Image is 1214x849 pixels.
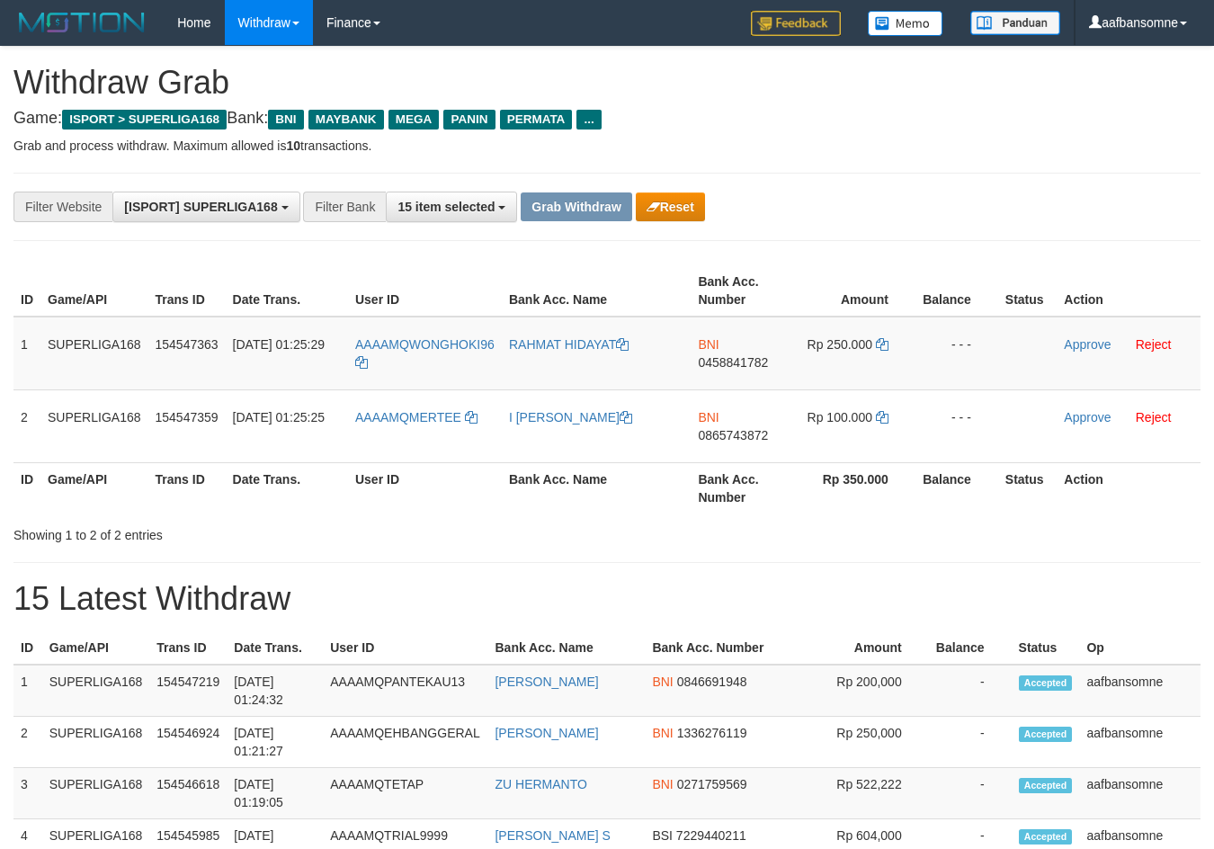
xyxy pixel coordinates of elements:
th: ID [13,462,40,514]
th: Amount [794,265,915,317]
span: BSI [652,828,673,843]
th: Trans ID [148,265,226,317]
span: Copy 0271759569 to clipboard [677,777,747,791]
span: Copy 0865743872 to clipboard [698,428,768,442]
th: Bank Acc. Number [645,631,817,665]
td: SUPERLIGA168 [42,665,150,717]
th: Status [998,265,1058,317]
span: BNI [268,110,303,130]
a: Reject [1136,337,1172,352]
img: MOTION_logo.png [13,9,150,36]
th: Bank Acc. Number [691,462,794,514]
th: Game/API [40,462,148,514]
td: 1 [13,317,40,390]
span: Rp 250.000 [808,337,872,352]
th: User ID [323,631,487,665]
td: [DATE] 01:24:32 [227,665,323,717]
th: Balance [929,631,1012,665]
th: Bank Acc. Name [502,265,691,317]
a: Approve [1064,410,1111,424]
td: - [929,665,1012,717]
p: Grab and process withdraw. Maximum allowed is transactions. [13,137,1201,155]
td: Rp 250,000 [817,717,929,768]
span: Rp 100.000 [808,410,872,424]
span: Accepted [1019,727,1073,742]
a: Copy 250000 to clipboard [876,337,888,352]
th: Game/API [40,265,148,317]
a: [PERSON_NAME] [495,675,598,689]
th: Game/API [42,631,150,665]
span: BNI [652,777,673,791]
th: Action [1057,265,1201,317]
td: SUPERLIGA168 [40,317,148,390]
th: User ID [348,265,502,317]
button: [ISPORT] SUPERLIGA168 [112,192,299,222]
th: Date Trans. [227,631,323,665]
a: ZU HERMANTO [495,777,586,791]
span: Copy 0846691948 to clipboard [677,675,747,689]
th: Trans ID [148,462,226,514]
th: User ID [348,462,502,514]
a: RAHMAT HIDAYAT [509,337,629,352]
td: AAAAMQTETAP [323,768,487,819]
span: Copy 0458841782 to clipboard [698,355,768,370]
th: Bank Acc. Name [487,631,645,665]
button: Grab Withdraw [521,192,631,221]
span: BNI [652,675,673,689]
td: 1 [13,665,42,717]
div: Showing 1 to 2 of 2 entries [13,519,493,544]
a: [PERSON_NAME] [495,726,598,740]
th: Amount [817,631,929,665]
th: Balance [915,265,998,317]
button: Reset [636,192,705,221]
td: 2 [13,717,42,768]
div: Filter Bank [303,192,386,222]
span: MEGA [388,110,440,130]
img: Button%20Memo.svg [868,11,943,36]
td: AAAAMQEHBANGGERAL [323,717,487,768]
span: [DATE] 01:25:29 [233,337,325,352]
img: panduan.png [970,11,1060,35]
td: - - - [915,317,998,390]
span: 15 item selected [397,200,495,214]
span: ... [576,110,601,130]
span: Accepted [1019,675,1073,691]
td: [DATE] 01:21:27 [227,717,323,768]
span: 154547359 [156,410,219,424]
th: Op [1079,631,1201,665]
span: 154547363 [156,337,219,352]
td: SUPERLIGA168 [42,768,150,819]
td: - [929,717,1012,768]
td: aafbansomne [1079,768,1201,819]
a: I [PERSON_NAME] [509,410,632,424]
a: Reject [1136,410,1172,424]
td: Rp 200,000 [817,665,929,717]
span: Accepted [1019,829,1073,845]
th: ID [13,631,42,665]
th: Balance [915,462,998,514]
h4: Game: Bank: [13,110,1201,128]
td: aafbansomne [1079,665,1201,717]
th: Status [998,462,1058,514]
a: Approve [1064,337,1111,352]
span: AAAAMQMERTEE [355,410,461,424]
span: Copy 7229440211 to clipboard [676,828,746,843]
a: Copy 100000 to clipboard [876,410,888,424]
th: Date Trans. [226,462,348,514]
th: ID [13,265,40,317]
a: AAAAMQWONGHOKI96 [355,337,495,370]
th: Bank Acc. Name [502,462,691,514]
h1: 15 Latest Withdraw [13,581,1201,617]
span: BNI [652,726,673,740]
img: Feedback.jpg [751,11,841,36]
td: SUPERLIGA168 [40,389,148,462]
td: Rp 522,222 [817,768,929,819]
span: PANIN [443,110,495,130]
th: Status [1012,631,1080,665]
span: BNI [698,337,719,352]
td: 154547219 [149,665,227,717]
td: - - - [915,389,998,462]
a: AAAAMQMERTEE [355,410,478,424]
button: 15 item selected [386,192,517,222]
div: Filter Website [13,192,112,222]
